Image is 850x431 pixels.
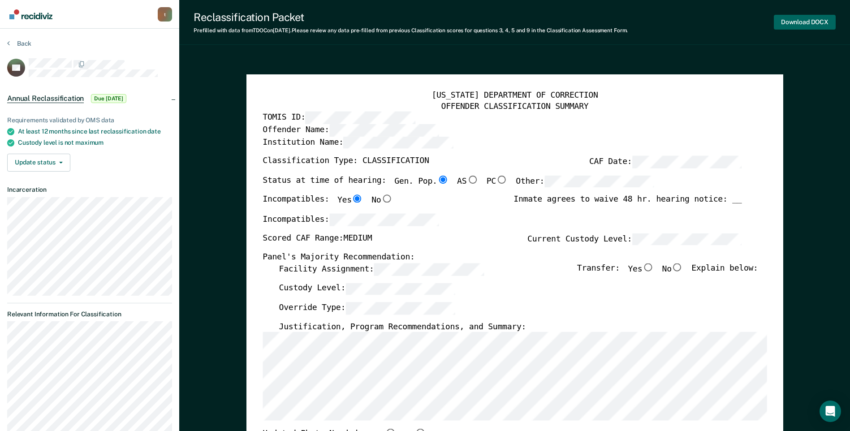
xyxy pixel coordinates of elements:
[577,263,758,283] div: Transfer: Explain below:
[263,214,439,226] label: Incompatibles:
[632,233,742,245] input: Current Custody Level:
[7,116,172,124] div: Requirements validated by OMS data
[820,401,841,422] div: Open Intercom Messenger
[91,94,126,103] span: Due [DATE]
[279,263,483,276] label: Facility Assignment:
[279,302,455,315] label: Override Type:
[263,156,429,168] label: Classification Type: CLASSIFICATION
[343,136,453,148] input: Institution Name:
[544,176,654,188] input: Other:
[345,302,455,315] input: Override Type:
[374,263,483,276] input: Facility Assignment:
[589,156,742,168] label: CAF Date:
[632,156,742,168] input: CAF Date:
[527,233,742,245] label: Current Custody Level:
[381,195,393,203] input: No
[774,15,836,30] button: Download DOCX
[263,195,393,214] div: Incompatibles:
[329,214,439,226] input: Incompatibles:
[672,263,683,272] input: No
[394,176,449,188] label: Gen. Pop.
[371,195,393,207] label: No
[437,176,449,184] input: Gen. Pop.
[7,310,172,318] dt: Relevant Information For Classification
[486,176,507,188] label: PC
[18,139,172,147] div: Custody level is not
[279,283,455,295] label: Custody Level:
[516,176,654,188] label: Other:
[194,27,628,34] div: Prefilled with data from TDOC on [DATE] . Please review any data pre-filled from previous Classif...
[18,128,172,135] div: At least 12 months since last reclassification
[263,253,742,263] div: Panel's Majority Recommendation:
[7,154,70,172] button: Update status
[263,233,372,245] label: Scored CAF Range: MEDIUM
[351,195,363,203] input: Yes
[457,176,478,188] label: AS
[7,94,84,103] span: Annual Reclassification
[662,263,683,276] label: No
[263,112,415,124] label: TOMIS ID:
[147,128,160,135] span: date
[305,112,415,124] input: TOMIS ID:
[329,124,439,136] input: Offender Name:
[263,101,767,112] div: OFFENDER CLASSIFICATION SUMMARY
[158,7,172,22] div: t
[496,176,508,184] input: PC
[513,195,742,214] div: Inmate agrees to waive 48 hr. hearing notice: __
[7,186,172,194] dt: Incarceration
[466,176,478,184] input: AS
[628,263,654,276] label: Yes
[345,283,455,295] input: Custody Level:
[263,176,654,195] div: Status at time of hearing:
[279,322,526,332] label: Justification, Program Recommendations, and Summary:
[75,139,104,146] span: maximum
[642,263,654,272] input: Yes
[7,39,31,47] button: Back
[158,7,172,22] button: Profile dropdown button
[194,11,628,24] div: Reclassification Packet
[263,91,767,101] div: [US_STATE] DEPARTMENT OF CORRECTION
[263,136,453,148] label: Institution Name:
[9,9,52,19] img: Recidiviz
[337,195,363,207] label: Yes
[263,124,439,136] label: Offender Name:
